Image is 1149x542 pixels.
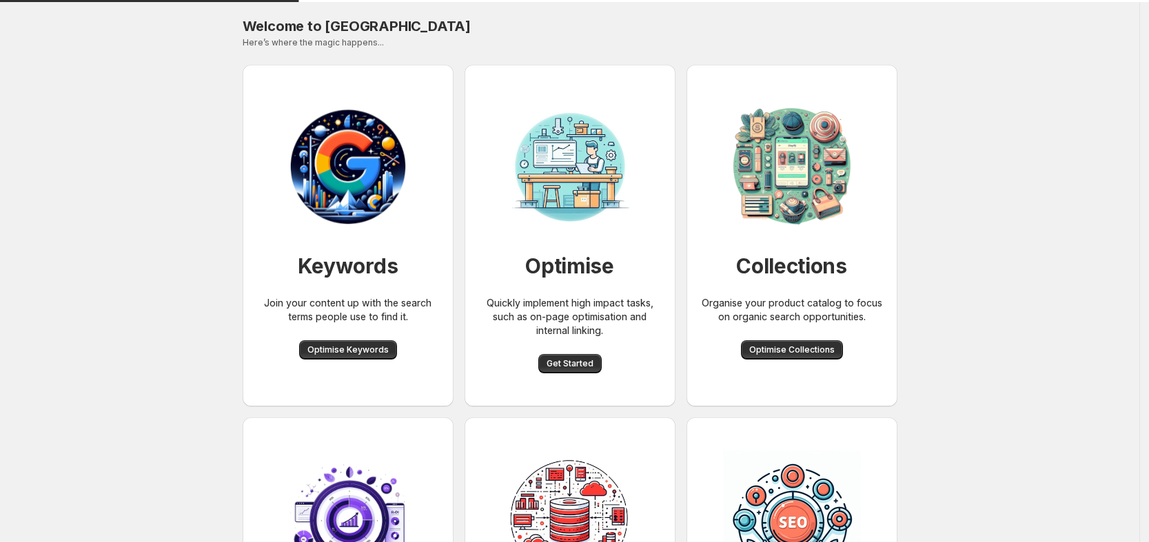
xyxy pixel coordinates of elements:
[749,344,835,355] span: Optimise Collections
[741,340,843,359] button: Optimise Collections
[538,354,602,373] button: Get Started
[736,252,847,280] h1: Collections
[298,252,398,280] h1: Keywords
[279,98,417,236] img: Workbench for SEO
[698,296,886,324] p: Organise your product catalog to focus on organic search opportunities.
[501,98,639,236] img: Workbench for SEO
[254,296,443,324] p: Join your content up with the search terms people use to find it.
[243,37,897,48] p: Here’s where the magic happens...
[299,340,397,359] button: Optimise Keywords
[547,358,593,369] span: Get Started
[243,18,471,34] span: Welcome to [GEOGRAPHIC_DATA]
[525,252,614,280] h1: Optimise
[307,344,389,355] span: Optimise Keywords
[476,296,664,337] p: Quickly implement high impact tasks, such as on-page optimisation and internal linking.
[723,98,861,236] img: Collection organisation for SEO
